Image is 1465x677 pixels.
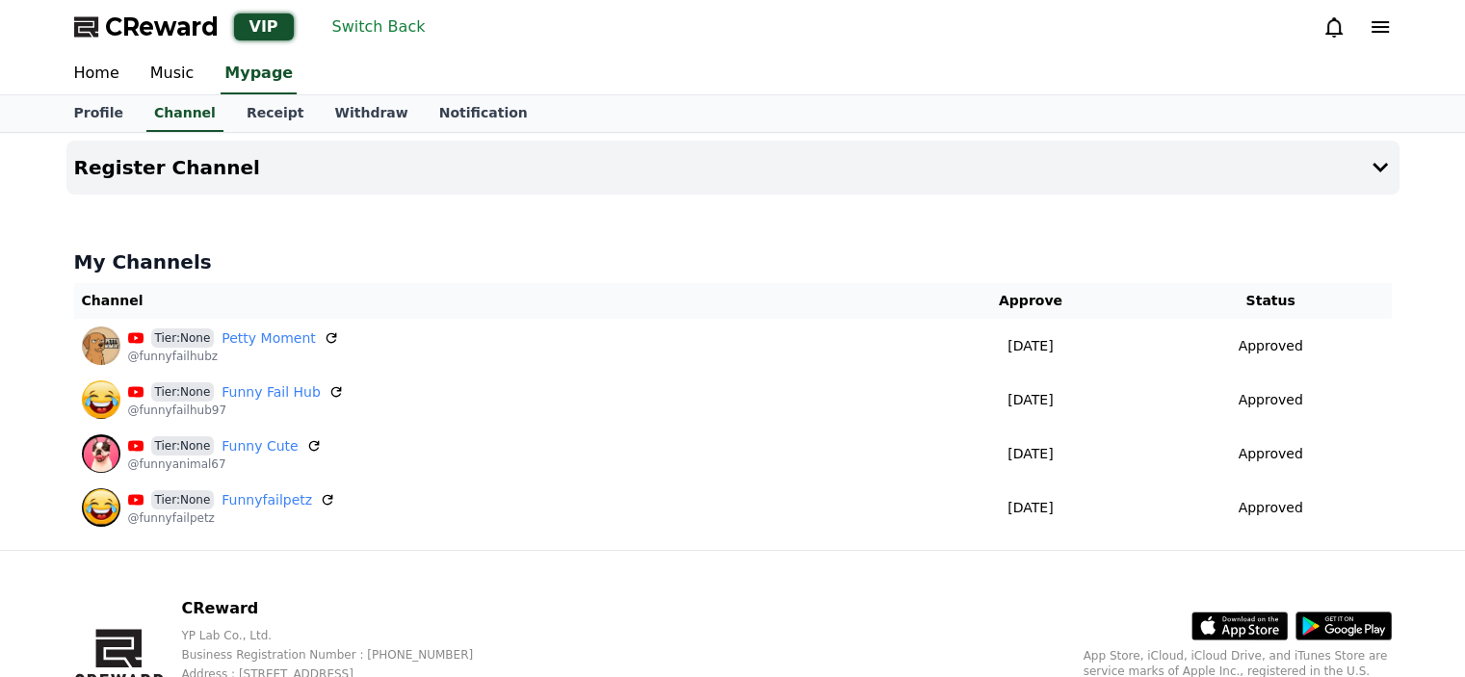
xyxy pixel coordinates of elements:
p: YP Lab Co., Ltd. [181,628,504,643]
a: Profile [59,95,139,132]
a: Music [135,54,210,94]
span: Tier:None [151,328,215,348]
p: Business Registration Number : [PHONE_NUMBER] [181,647,504,663]
a: Receipt [231,95,320,132]
p: Approved [1238,390,1302,410]
a: CReward [74,12,219,42]
img: Petty Moment [82,326,120,365]
a: Mypage [221,54,297,94]
a: Home [59,54,135,94]
th: Status [1150,283,1392,319]
p: Approved [1238,336,1302,356]
h4: Register Channel [74,157,260,178]
a: Petty Moment [222,328,316,349]
p: @funnyanimal67 [128,456,322,472]
span: CReward [105,12,219,42]
h4: My Channels [74,248,1392,275]
p: [DATE] [919,336,1141,356]
span: Tier:None [151,490,215,509]
p: [DATE] [919,444,1141,464]
p: @funnyfailpetz [128,510,336,526]
a: Channel [146,95,223,132]
a: Funny Fail Hub [222,382,321,403]
div: VIP [234,13,294,40]
p: @funnyfailhub97 [128,403,344,418]
p: Approved [1238,444,1302,464]
a: Withdraw [319,95,423,132]
p: CReward [181,597,504,620]
th: Channel [74,283,912,319]
p: @funnyfailhubz [128,349,339,364]
button: Switch Back [325,12,433,42]
a: Notification [424,95,543,132]
p: [DATE] [919,498,1141,518]
th: Approve [911,283,1149,319]
span: Tier:None [151,436,215,456]
a: Funnyfailpetz [222,490,312,510]
span: Tier:None [151,382,215,402]
img: Funnyfailpetz [82,488,120,527]
p: Approved [1238,498,1302,518]
img: Funny Cute [82,434,120,473]
button: Register Channel [66,141,1400,195]
img: Funny Fail Hub [82,380,120,419]
a: Funny Cute [222,436,298,456]
p: [DATE] [919,390,1141,410]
